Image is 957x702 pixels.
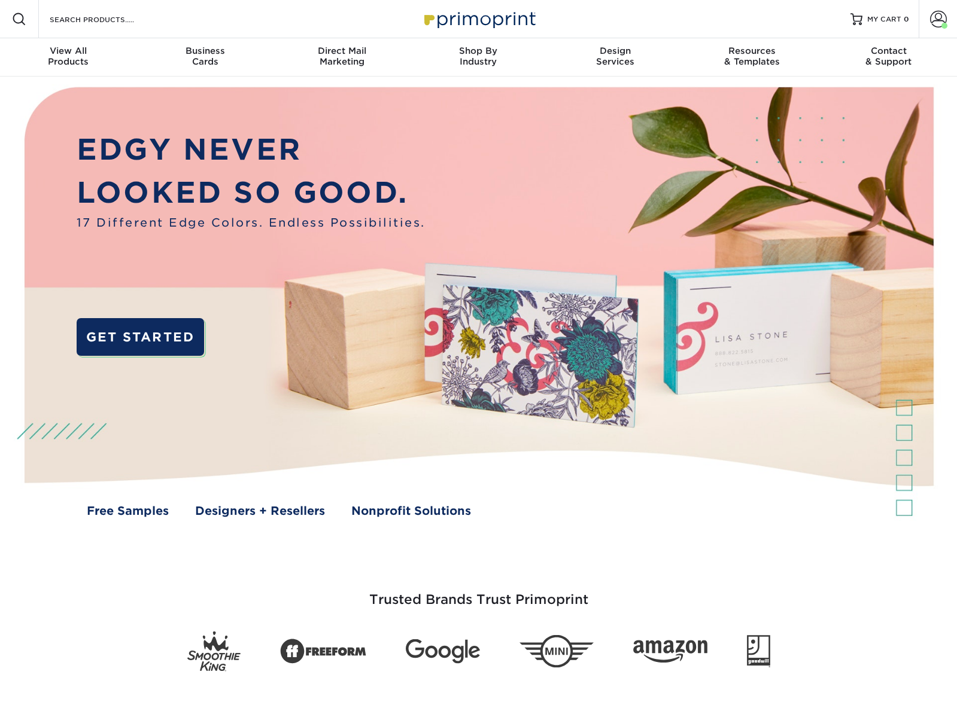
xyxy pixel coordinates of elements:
[821,45,957,67] div: & Support
[77,318,204,356] a: GET STARTED
[274,45,410,56] span: Direct Mail
[77,129,426,172] p: EDGY NEVER
[867,14,901,25] span: MY CART
[77,172,426,215] p: LOOKED SO GOOD.
[48,12,165,26] input: SEARCH PRODUCTS.....
[195,503,325,520] a: Designers + Resellers
[136,38,273,77] a: BusinessCards
[904,15,909,23] span: 0
[87,503,169,520] a: Free Samples
[280,632,366,670] img: Freeform
[683,38,820,77] a: Resources& Templates
[410,45,546,67] div: Industry
[547,45,683,67] div: Services
[129,563,829,622] h3: Trusted Brands Trust Primoprint
[633,640,707,663] img: Amazon
[406,639,480,664] img: Google
[419,6,539,32] img: Primoprint
[683,45,820,67] div: & Templates
[747,635,770,667] img: Goodwill
[351,503,471,520] a: Nonprofit Solutions
[547,38,683,77] a: DesignServices
[547,45,683,56] span: Design
[821,38,957,77] a: Contact& Support
[410,45,546,56] span: Shop By
[136,45,273,67] div: Cards
[77,215,426,232] span: 17 Different Edge Colors. Endless Possibilities.
[274,38,410,77] a: Direct MailMarketing
[274,45,410,67] div: Marketing
[136,45,273,56] span: Business
[821,45,957,56] span: Contact
[683,45,820,56] span: Resources
[519,635,594,668] img: Mini
[187,631,241,672] img: Smoothie King
[410,38,546,77] a: Shop ByIndustry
